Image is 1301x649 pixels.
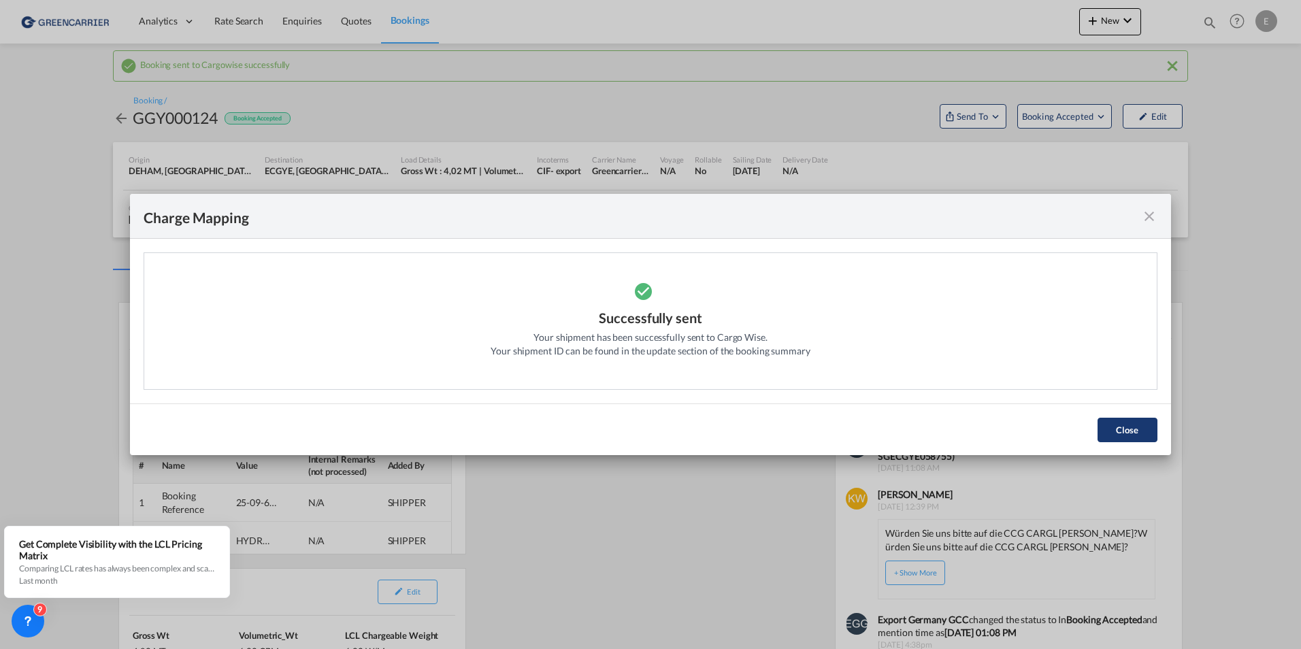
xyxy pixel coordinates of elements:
[14,14,311,28] body: Editor, editor2
[130,194,1171,455] md-dialog: Please note ...
[491,344,810,358] div: Your shipment ID can be found in the update section of the booking summary
[633,274,668,308] md-icon: icon-checkbox-marked-circle
[1098,418,1157,442] button: Close
[533,331,768,344] div: Your shipment has been successfully sent to Cargo Wise.
[1141,208,1157,224] md-icon: icon-close fg-AAA8AD cursor
[599,308,702,331] div: Successfully sent
[144,207,249,224] div: Charge Mapping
